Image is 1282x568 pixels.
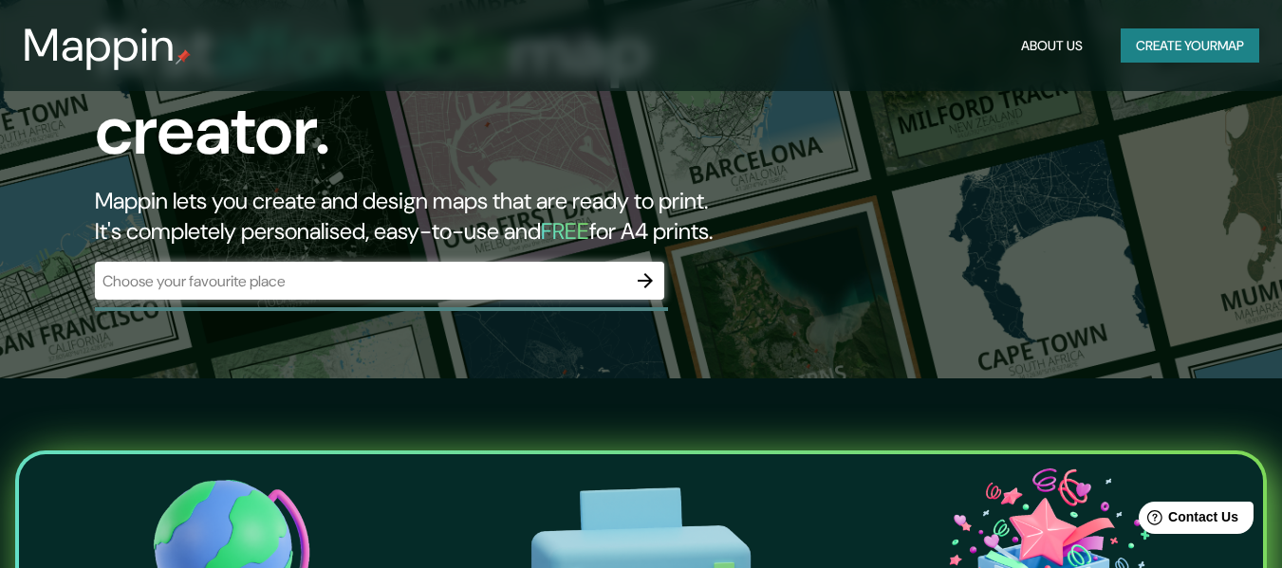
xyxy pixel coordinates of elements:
[1121,28,1259,64] button: Create yourmap
[95,270,626,292] input: Choose your favourite place
[1113,494,1261,547] iframe: Help widget launcher
[23,19,176,72] h3: Mappin
[541,216,589,246] h5: FREE
[176,49,191,64] img: mappin-pin
[1013,28,1090,64] button: About Us
[95,186,736,247] h2: Mappin lets you create and design maps that are ready to print. It's completely personalised, eas...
